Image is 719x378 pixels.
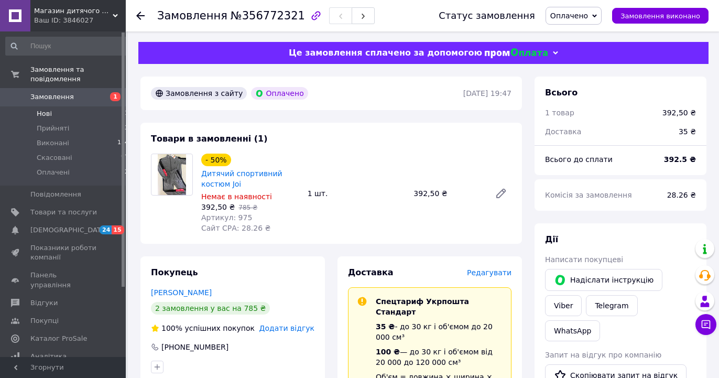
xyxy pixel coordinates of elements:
[34,6,113,16] span: Магазин дитячого одягу "STAR KIDS"
[30,316,59,326] span: Покупці
[238,204,257,211] span: 785 ₴
[201,213,252,222] span: Артикул: 975
[151,288,212,297] a: [PERSON_NAME]
[612,8,709,24] button: Замовлення виконано
[545,109,574,117] span: 1 товар
[289,48,482,58] span: Це замовлення сплачено за допомогою
[30,208,97,217] span: Товари та послуги
[30,243,97,262] span: Показники роботи компанії
[151,267,198,277] span: Покупець
[151,302,270,315] div: 2 замовлення у вас на 785 ₴
[303,186,410,201] div: 1 шт.
[409,186,486,201] div: 392,50 ₴
[30,225,108,235] span: [DEMOGRAPHIC_DATA]
[545,269,662,291] button: Надіслати інструкцію
[30,352,67,361] span: Аналітика
[117,138,128,148] span: 154
[620,12,700,20] span: Замовлення виконано
[376,347,503,368] div: — до 30 кг і об'ємом від 20 000 до 120 000 см³
[30,190,81,199] span: Повідомлення
[201,203,235,211] span: 392,50 ₴
[485,48,548,58] img: evopay logo
[439,10,535,21] div: Статус замовлення
[158,154,186,195] img: Дитячий спортивний костюм Joi
[550,12,588,20] span: Оплачено
[348,267,394,277] span: Доставка
[30,334,87,343] span: Каталог ProSale
[121,124,128,133] span: 13
[30,298,58,308] span: Відгуки
[201,192,272,201] span: Немає в наявності
[37,138,69,148] span: Виконані
[545,255,623,264] span: Написати покупцеві
[545,155,613,164] span: Всього до сплати
[376,348,400,356] span: 100 ₴
[545,234,558,244] span: Дії
[545,320,600,341] a: WhatsApp
[201,224,270,232] span: Сайт СРА: 28.26 ₴
[125,168,128,177] span: 2
[545,351,661,359] span: Запит на відгук про компанію
[695,314,716,335] button: Чат з покупцем
[201,169,282,188] a: Дитячий спортивний костюм Joi
[491,183,511,204] a: Редагувати
[37,124,69,133] span: Прийняті
[110,92,121,101] span: 1
[376,297,469,316] span: Спецтариф Укрпошта Стандарт
[30,92,74,102] span: Замовлення
[121,153,128,163] span: 97
[160,342,230,352] div: [PHONE_NUMBER]
[5,37,129,56] input: Пошук
[136,10,145,21] div: Повернутися назад
[376,321,503,342] div: - до 30 кг і об'ємом до 20 000 см³
[151,323,255,333] div: успішних покупок
[586,295,637,316] a: Telegram
[30,65,126,84] span: Замовлення та повідомлення
[112,225,124,234] span: 15
[467,268,511,277] span: Редагувати
[151,87,247,100] div: Замовлення з сайту
[231,9,305,22] span: №356772321
[100,225,112,234] span: 24
[30,271,97,289] span: Панель управління
[37,109,52,118] span: Нові
[667,191,696,199] span: 28.26 ₴
[664,155,696,164] b: 392.5 ₴
[376,322,395,331] span: 35 ₴
[34,16,126,25] div: Ваш ID: 3846027
[125,109,128,118] span: 1
[161,324,182,332] span: 100%
[151,134,268,144] span: Товари в замовленні (1)
[545,127,581,136] span: Доставка
[37,168,70,177] span: Оплачені
[545,191,632,199] span: Комісія за замовлення
[201,154,231,166] div: - 50%
[37,153,72,163] span: Скасовані
[259,324,314,332] span: Додати відгук
[463,89,511,98] time: [DATE] 19:47
[157,9,227,22] span: Замовлення
[545,88,578,98] span: Всього
[662,107,696,118] div: 392,50 ₴
[251,87,308,100] div: Оплачено
[545,295,582,316] a: Viber
[672,120,702,143] div: 35 ₴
